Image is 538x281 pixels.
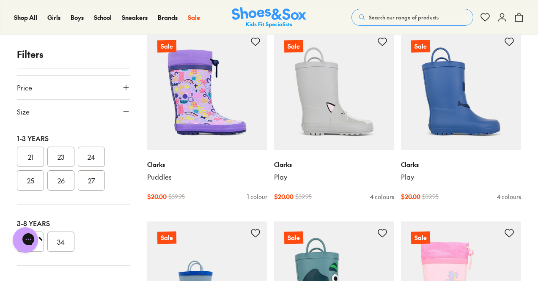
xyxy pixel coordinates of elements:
p: Sale [157,232,176,244]
a: Boys [71,13,84,22]
button: 25 [17,170,44,191]
p: Sale [157,40,176,53]
span: Search our range of products [369,14,439,21]
p: Sale [411,232,430,244]
p: Sale [284,232,303,244]
p: Sale [411,40,430,53]
button: 27 [78,170,105,191]
span: $ 20.00 [401,192,420,201]
p: Sale [284,40,303,53]
a: Shop All [14,13,37,22]
div: 3-8 Years [17,218,130,228]
button: Search our range of products [351,9,473,26]
div: 4 colours [370,192,394,201]
span: $ 39.95 [295,192,312,201]
a: Sneakers [122,13,148,22]
p: Clarks [401,160,521,169]
a: Play [401,172,521,182]
p: Clarks [274,160,394,169]
div: 4 colours [497,192,521,201]
a: Sale [401,30,521,150]
button: 21 [17,147,44,167]
span: $ 20.00 [274,192,294,201]
a: Girls [47,13,60,22]
a: School [94,13,112,22]
span: $ 39.95 [168,192,185,201]
span: $ 39.95 [422,192,439,201]
span: Size [17,106,30,117]
iframe: Gorgias live chat messenger [8,224,42,256]
a: Puddles [147,172,267,182]
p: Filters [17,47,130,61]
button: 34 [47,232,74,252]
a: Shoes & Sox [232,7,306,28]
button: 24 [78,147,105,167]
img: SNS_Logo_Responsive.svg [232,7,306,28]
a: Sale [274,30,394,150]
button: Price [17,76,130,99]
div: 1-3 Years [17,133,130,143]
div: 1 colour [247,192,267,201]
button: 26 [47,170,74,191]
span: Price [17,82,32,93]
a: Sale [188,13,200,22]
span: $ 20.00 [147,192,167,201]
button: Size [17,100,130,123]
a: Sale [147,30,267,150]
a: Play [274,172,394,182]
button: 23 [47,147,74,167]
p: Clarks [147,160,267,169]
a: Brands [158,13,178,22]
